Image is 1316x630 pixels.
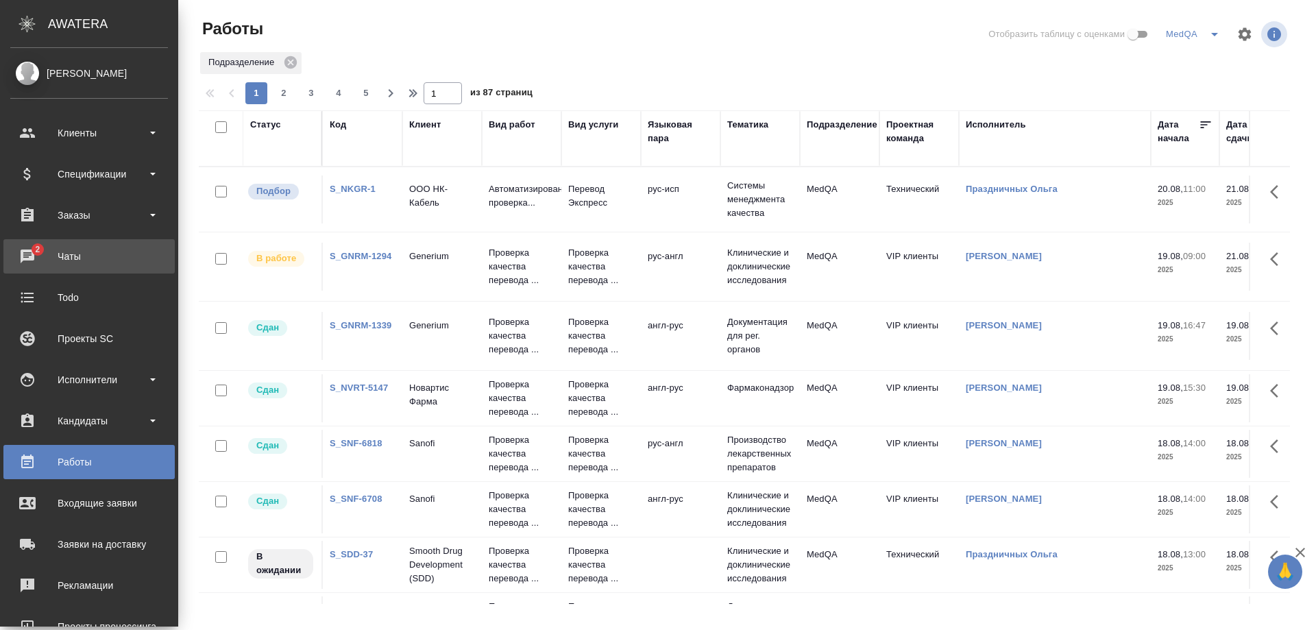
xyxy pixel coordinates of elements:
[800,430,879,478] td: MedQA
[1226,184,1252,194] p: 21.08,
[727,246,793,287] p: Клинические и доклинические исследования
[727,381,793,395] p: Фармаконадзор
[966,320,1042,330] a: [PERSON_NAME]
[800,541,879,589] td: MedQA
[641,485,720,533] td: англ-рус
[1183,438,1206,448] p: 14:00
[886,118,952,145] div: Проектная команда
[330,251,391,261] a: S_GNRM-1294
[1262,374,1295,407] button: Здесь прячутся важные кнопки
[10,123,168,143] div: Клиенты
[1158,506,1213,520] p: 2025
[330,494,382,504] a: S_SNF-6708
[247,437,315,455] div: Менеджер проверил работу исполнителя, передает ее на следующий этап
[199,18,263,40] span: Работы
[727,179,793,220] p: Системы менеджмента качества
[10,369,168,390] div: Исполнители
[3,239,175,274] a: 2Чаты
[1183,383,1206,393] p: 15:30
[300,86,322,100] span: 3
[3,280,175,315] a: Todo
[1158,561,1213,575] p: 2025
[330,383,388,393] a: S_NVRT-5147
[1226,263,1281,277] p: 2025
[250,118,281,132] div: Статус
[1226,450,1281,464] p: 2025
[641,374,720,422] td: англ-рус
[879,175,959,223] td: Технический
[489,246,555,287] p: Проверка качества перевода ...
[10,66,168,81] div: [PERSON_NAME]
[489,544,555,585] p: Проверка качества перевода ...
[727,315,793,356] p: Документация для рег. органов
[10,575,168,596] div: Рекламации
[409,319,475,332] p: Generium
[1183,320,1206,330] p: 16:47
[10,493,168,513] div: Входящие заявки
[1262,312,1295,345] button: Здесь прячутся важные кнопки
[409,544,475,585] p: Smooth Drug Development (SDD)
[1158,383,1183,393] p: 19.08,
[247,603,315,622] div: Менеджер проверил работу исполнителя, передает ее на следующий этап
[3,568,175,603] a: Рекламации
[489,378,555,419] p: Проверка качества перевода ...
[966,184,1058,194] a: Праздничных Ольга
[988,27,1125,41] span: Отобразить таблицу с оценками
[330,320,391,330] a: S_GNRM-1339
[1262,485,1295,518] button: Здесь прячутся важные кнопки
[3,445,175,479] a: Работы
[879,312,959,360] td: VIP клиенты
[641,430,720,478] td: рус-англ
[1183,549,1206,559] p: 13:00
[470,84,533,104] span: из 87 страниц
[641,243,720,291] td: рус-англ
[1158,196,1213,210] p: 2025
[10,411,168,431] div: Кандидаты
[1158,251,1183,261] p: 19.08,
[1158,494,1183,504] p: 18.08,
[1262,175,1295,208] button: Здесь прячутся важные кнопки
[727,544,793,585] p: Клинические и доклинические исследования
[200,52,302,74] div: Подразделение
[10,205,168,226] div: Заказы
[330,438,382,448] a: S_SNF-6818
[3,322,175,356] a: Проекты SC
[966,494,1042,504] a: [PERSON_NAME]
[1158,549,1183,559] p: 18.08,
[966,549,1058,559] a: Праздничных Ольга
[1158,438,1183,448] p: 18.08,
[966,118,1026,132] div: Исполнитель
[330,549,373,559] a: S_SDD-37
[328,82,350,104] button: 4
[1262,541,1295,574] button: Здесь прячутся важные кнопки
[1261,21,1290,47] span: Посмотреть информацию
[409,603,475,617] p: Sanofi
[1158,320,1183,330] p: 19.08,
[1226,561,1281,575] p: 2025
[1226,320,1252,330] p: 19.08,
[966,438,1042,448] a: [PERSON_NAME]
[568,433,634,474] p: Проверка качества перевода ...
[247,182,315,201] div: Можно подбирать исполнителей
[247,381,315,400] div: Менеджер проверил работу исполнителя, передает ее на следующий этап
[355,82,377,104] button: 5
[648,118,714,145] div: Языковая пара
[1262,596,1295,629] button: Здесь прячутся важные кнопки
[1262,430,1295,463] button: Здесь прячутся важные кнопки
[568,378,634,419] p: Проверка качества перевода ...
[568,118,619,132] div: Вид услуги
[1226,494,1252,504] p: 18.08,
[10,534,168,555] div: Заявки на доставку
[641,175,720,223] td: рус-исп
[489,118,535,132] div: Вид работ
[1183,251,1206,261] p: 09:00
[1158,395,1213,409] p: 2025
[966,383,1042,393] a: [PERSON_NAME]
[800,374,879,422] td: MedQA
[489,182,555,210] p: Автоматизированная проверка...
[256,252,296,265] p: В работе
[727,118,768,132] div: Тематика
[256,439,279,452] p: Сдан
[641,312,720,360] td: англ-рус
[409,118,441,132] div: Клиент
